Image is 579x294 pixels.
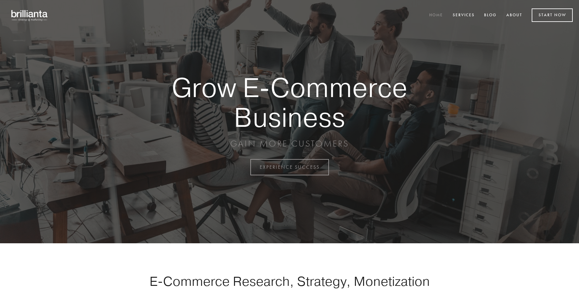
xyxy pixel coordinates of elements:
strong: Grow E-Commerce Business [150,73,429,132]
h1: E-Commerce Research, Strategy, Monetization [130,273,449,289]
a: About [502,10,526,21]
a: Home [425,10,447,21]
a: Services [449,10,479,21]
p: GAIN MORE CUSTOMERS [150,138,429,149]
a: Start Now [532,8,573,22]
a: EXPERIENCE SUCCESS [250,159,329,175]
img: brillianta - research, strategy, marketing [6,6,53,24]
a: Blog [480,10,501,21]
